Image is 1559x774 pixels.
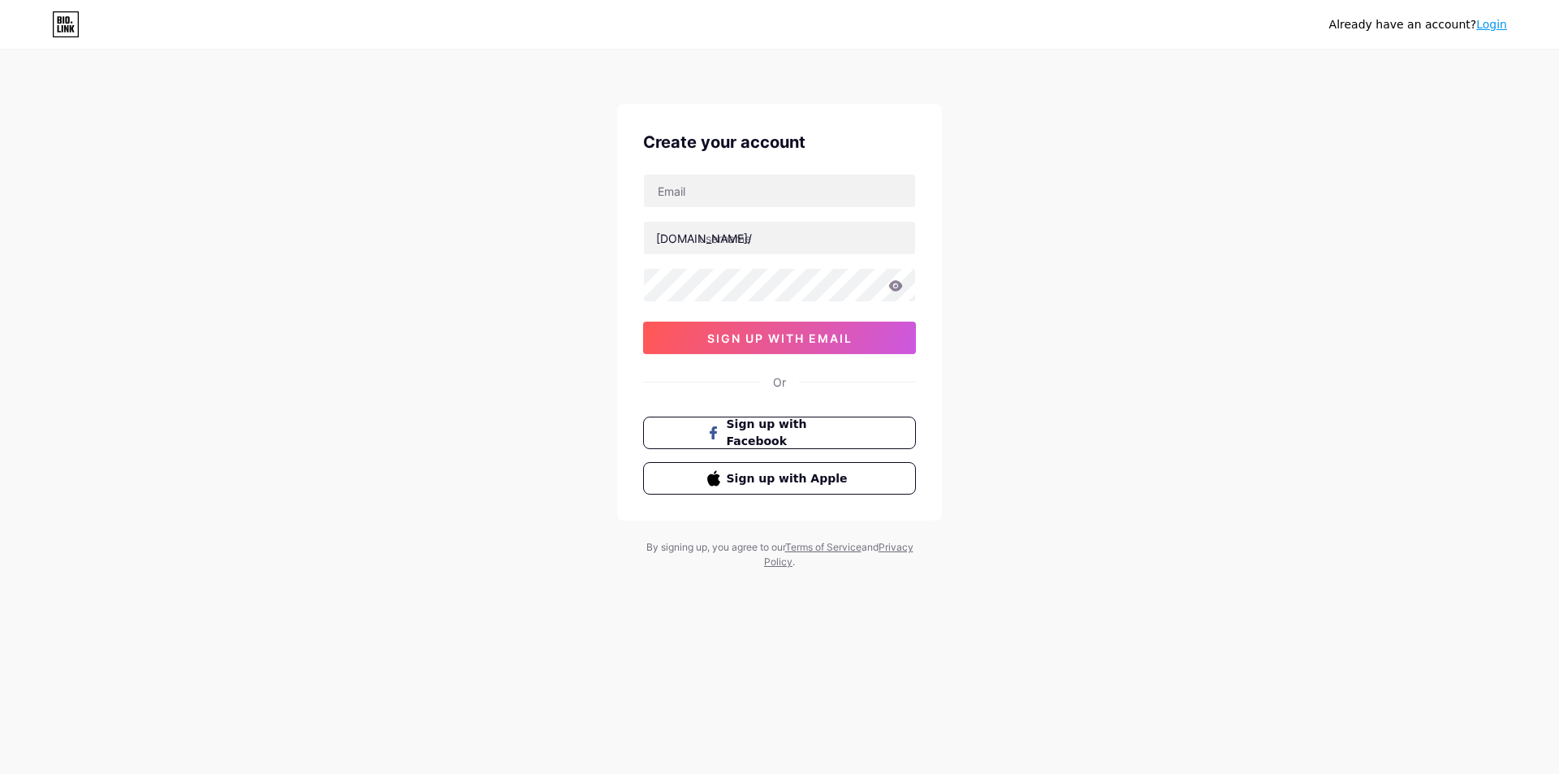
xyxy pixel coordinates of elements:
div: Create your account [643,130,916,154]
a: Terms of Service [785,541,862,553]
div: Already have an account? [1329,16,1507,33]
span: Sign up with Facebook [727,416,853,450]
button: sign up with email [643,322,916,354]
span: Sign up with Apple [727,470,853,487]
input: username [644,222,915,254]
button: Sign up with Apple [643,462,916,495]
input: Email [644,175,915,207]
div: By signing up, you agree to our and . [641,540,918,569]
div: Or [773,374,786,391]
a: Login [1476,18,1507,31]
button: Sign up with Facebook [643,417,916,449]
div: [DOMAIN_NAME]/ [656,230,752,247]
span: sign up with email [707,331,853,345]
